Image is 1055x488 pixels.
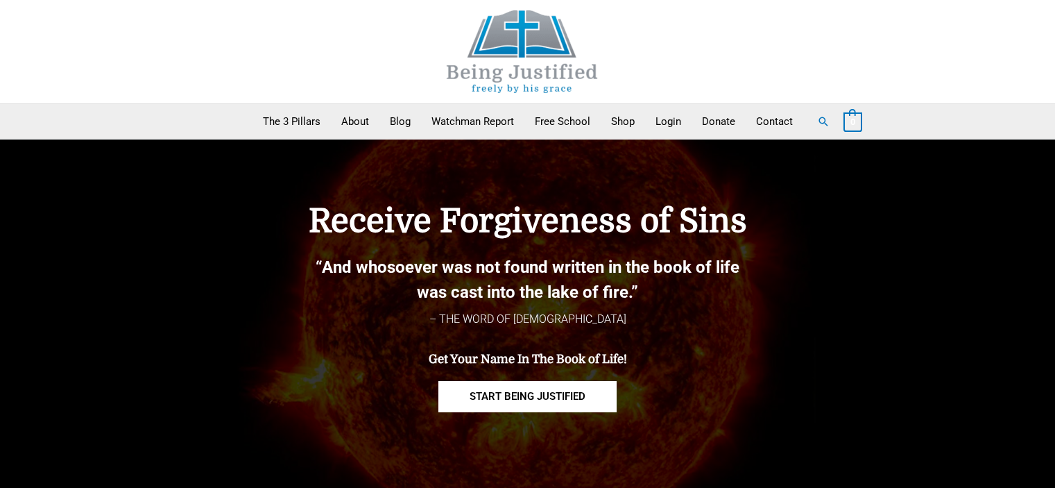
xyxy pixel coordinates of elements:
[850,117,855,127] span: 0
[470,392,585,402] span: START BEING JUSTIFIED
[237,353,819,367] h4: Get Your Name In The Book of Life!
[418,10,626,93] img: Being Justified
[601,104,645,139] a: Shop
[746,104,803,139] a: Contact
[316,258,739,302] b: “And whosoever was not found written in the book of life was cast into the lake of fire.”
[645,104,692,139] a: Login
[331,104,379,139] a: About
[429,312,626,326] span: – THE WORD OF [DEMOGRAPHIC_DATA]
[438,381,617,412] a: START BEING JUSTIFIED
[843,115,862,128] a: View Shopping Cart, empty
[252,104,331,139] a: The 3 Pillars
[692,104,746,139] a: Donate
[524,104,601,139] a: Free School
[237,202,819,241] h4: Receive Forgiveness of Sins
[817,115,830,128] a: Search button
[252,104,803,139] nav: Primary Site Navigation
[379,104,421,139] a: Blog
[421,104,524,139] a: Watchman Report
